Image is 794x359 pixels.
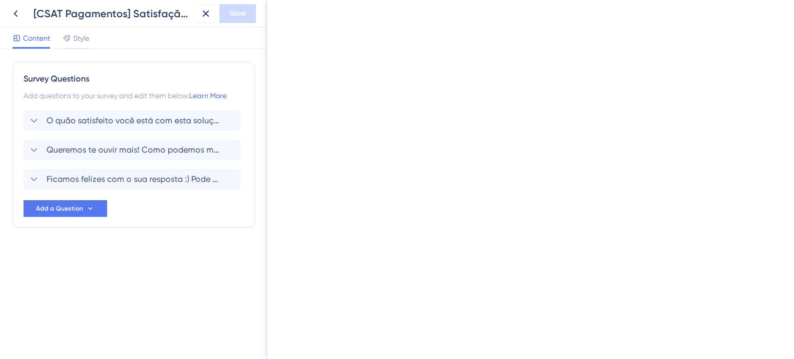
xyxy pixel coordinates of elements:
button: Add a Question [24,200,107,217]
span: Queremos te ouvir mais! Como podemos melhorar a solução para você? Se possível informe o produto ... [46,144,219,156]
span: O quão satisfeito você está com esta solução de pagamentos da TOTVS TECHFIN? [46,114,219,127]
span: Style [73,32,89,44]
span: Add a Question [36,204,83,213]
span: Content [23,32,50,44]
span: Ficamos felizes com o sua resposta :) Pode nos dizer o que você mais gosta na nossa solução? [46,173,219,186]
span: Save [229,7,246,20]
a: Learn More [189,91,227,100]
div: Add questions to your survey and edit them below. [24,89,244,102]
div: [CSAT Pagamentos] Satisfação com produto. [33,6,192,21]
div: Survey Questions [24,73,244,85]
button: Save [219,4,256,23]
